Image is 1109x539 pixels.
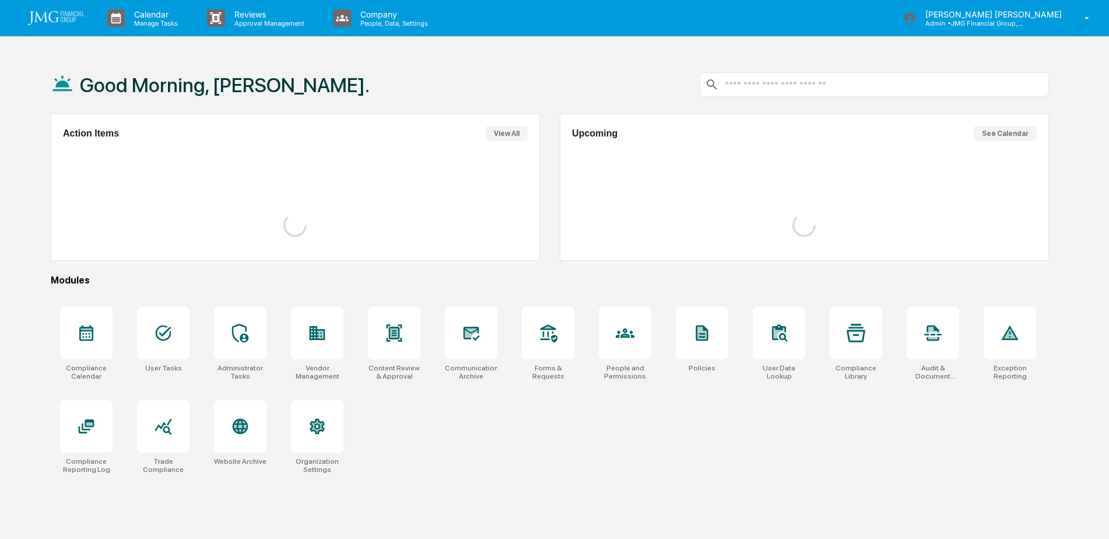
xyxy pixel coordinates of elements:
div: User Tasks [145,364,182,372]
div: Compliance Library [830,364,882,380]
div: Administrator Tasks [214,364,266,380]
p: Manage Tasks [125,19,184,27]
p: Calendar [125,9,184,19]
p: Admin • JMG Financial Group, Ltd. [916,19,1024,27]
div: Website Archive [214,457,266,466]
h2: Action Items [63,128,119,139]
h1: Good Morning, [PERSON_NAME]. [80,73,370,97]
p: Reviews [225,9,310,19]
h2: Upcoming [572,128,617,139]
div: People and Permissions [599,364,651,380]
div: Trade Compliance [137,457,189,474]
p: [PERSON_NAME] [PERSON_NAME] [916,9,1068,19]
div: User Data Lookup [753,364,805,380]
div: Policies [689,364,715,372]
div: Organization Settings [291,457,343,474]
div: Compliance Reporting Log [60,457,113,474]
button: View All [486,126,528,141]
button: See Calendar [974,126,1037,141]
div: Audit & Document Logs [907,364,959,380]
p: People, Data, Settings [351,19,434,27]
div: Communications Archive [445,364,497,380]
p: Approval Management [225,19,310,27]
div: Modules [51,275,1049,286]
div: Compliance Calendar [60,364,113,380]
div: Content Review & Approval [368,364,420,380]
div: Vendor Management [291,364,343,380]
div: Forms & Requests [522,364,574,380]
p: Company [351,9,434,19]
div: Exception Reporting [984,364,1036,380]
img: logo [28,11,84,25]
